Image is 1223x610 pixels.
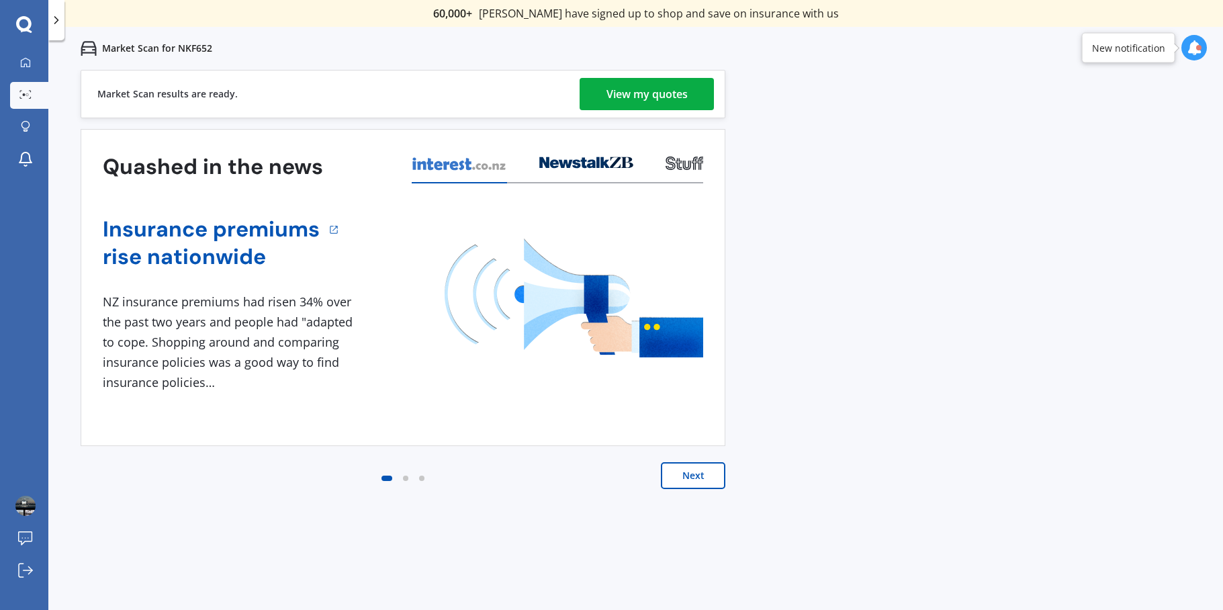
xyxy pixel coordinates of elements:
img: picture [15,496,36,516]
div: View my quotes [606,78,688,110]
a: View my quotes [580,78,714,110]
p: Market Scan for NKF652 [102,42,212,55]
h3: Quashed in the news [103,153,323,181]
div: New notification [1092,41,1165,54]
button: Next [661,462,725,489]
div: Market Scan results are ready. [97,71,238,118]
a: Insurance premiums [103,216,320,243]
img: media image [445,238,703,357]
a: rise nationwide [103,243,320,271]
img: car.f15378c7a67c060ca3f3.svg [81,40,97,56]
div: NZ insurance premiums had risen 34% over the past two years and people had "adapted to cope. Shop... [103,292,358,392]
